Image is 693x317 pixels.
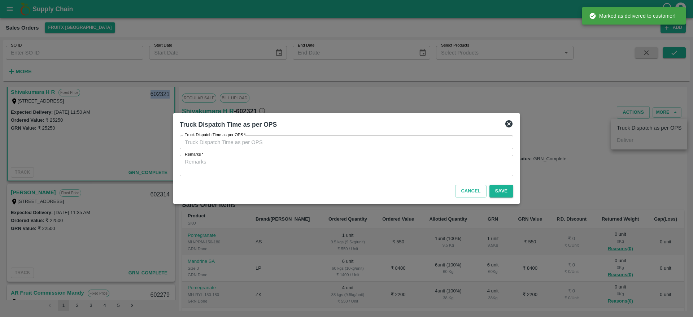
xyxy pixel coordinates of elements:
[589,9,676,22] div: Marked as delivered to customer!
[180,121,277,128] b: Truck Dispatch Time as per OPS
[185,132,245,138] label: Truck Dispatch Time as per OPS
[180,135,508,149] input: Choose date, selected date is Aug 14, 2025
[455,185,486,197] button: Cancel
[185,152,203,157] label: Remarks
[489,185,513,197] button: Save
